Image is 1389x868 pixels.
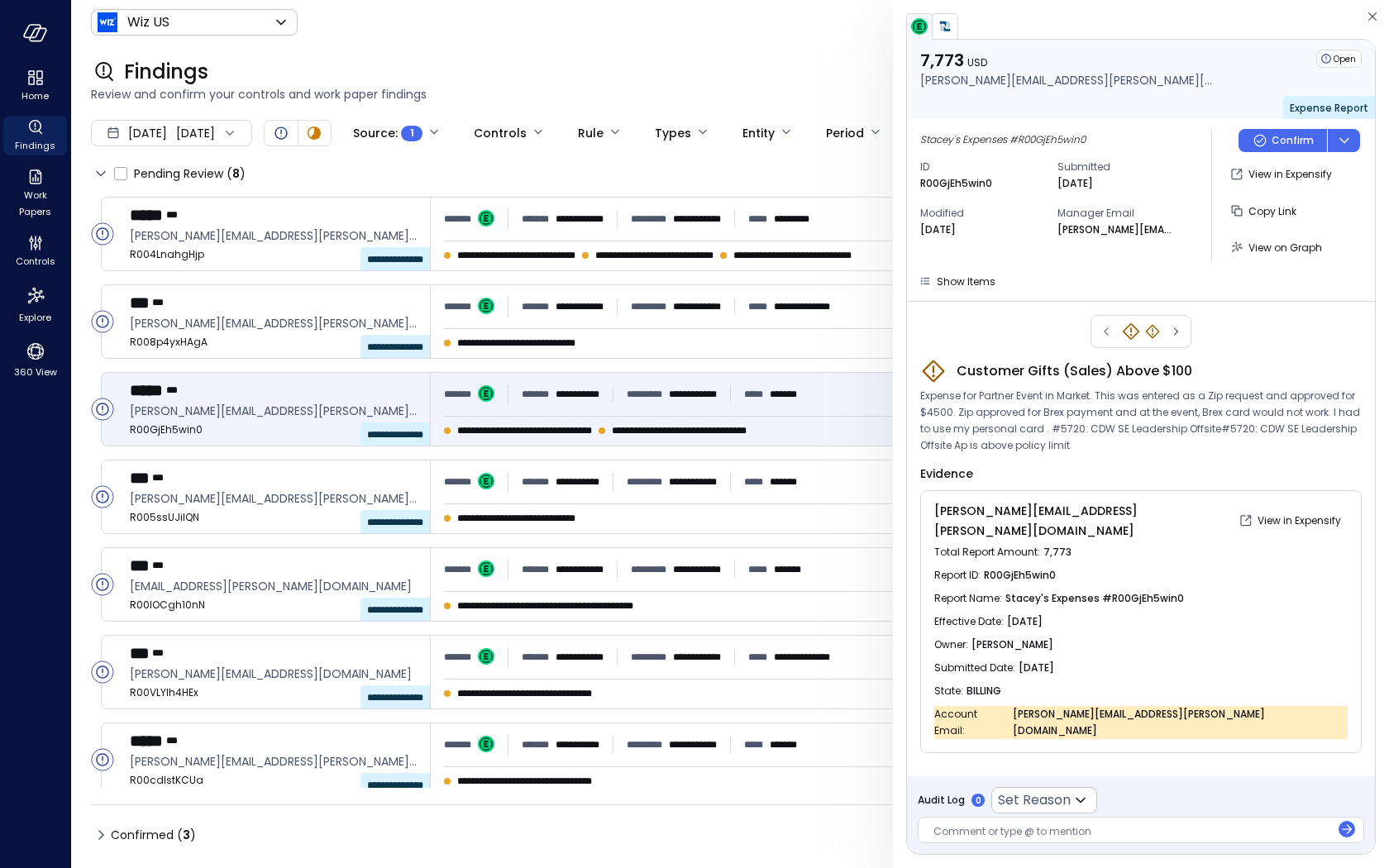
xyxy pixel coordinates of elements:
p: Wiz US [127,12,169,32]
div: Entity [742,119,775,147]
span: R008p4yxHAgA [130,334,417,351]
span: R00IOCgh10nN [130,597,417,613]
span: Work Papers [10,187,60,220]
span: jeremiah.sullivan@wiz.io [130,314,417,332]
div: Open [91,573,114,596]
span: 3 [183,827,190,843]
span: [PERSON_NAME] [971,637,1053,653]
span: State : [934,683,967,699]
button: Show Items [912,271,1002,291]
span: [PERSON_NAME][EMAIL_ADDRESS][PERSON_NAME][DOMAIN_NAME] [934,503,1138,539]
span: [DATE] [1019,660,1054,676]
button: Copy Link [1225,197,1303,225]
span: Findings [124,59,208,85]
div: Open [271,123,291,143]
span: Customer Gifts (Sales) Above $100 [957,361,1192,381]
span: Modified [920,205,1044,222]
span: kristina.ezell@wiz.io [130,752,417,770]
span: Effective Date : [934,613,1007,630]
span: Findings [15,137,55,154]
div: Open [91,222,114,246]
span: Expense Report [1290,101,1368,115]
div: Customer Gifts (Sales) Above $100 [1144,323,1161,340]
span: Owner : [934,637,971,653]
span: Total Report Amount : [934,544,1043,560]
div: Button group with a nested menu [1239,129,1360,152]
div: Findings [3,116,67,155]
span: R00cdlstKCUa [130,772,417,789]
p: Set Reason [998,790,1071,810]
span: Manager Email [1057,205,1181,222]
button: View in Expensify [1234,507,1348,535]
div: Work Papers [3,165,67,222]
p: View in Expensify [1248,166,1332,183]
button: View on Graph [1225,233,1329,261]
span: chase.knechtel@wiz.io [130,577,417,595]
div: Customer Gifts (Sales) Above $100 [1121,322,1141,341]
div: Types [655,119,691,147]
div: ( ) [227,165,246,183]
div: Explore [3,281,67,327]
span: Home [21,88,49,104]
span: Confirmed [111,822,196,848]
p: [DATE] [1057,175,1093,192]
span: Evidence [920,465,973,482]
div: Open [91,398,114,421]
p: [DATE] [920,222,956,238]
span: Submitted [1057,159,1181,175]
span: Report Name : [934,590,1005,607]
span: Copy Link [1248,204,1296,218]
span: R004LnahgHjp [130,246,417,263]
span: jeremiah.sullivan@wiz.io [130,489,417,508]
p: [PERSON_NAME][EMAIL_ADDRESS][PERSON_NAME][DOMAIN_NAME] [920,71,1218,89]
span: lena.lyk@wiz.io [130,665,417,683]
p: View in Expensify [1258,513,1341,529]
span: BILLING [967,683,1001,699]
span: Controls [16,253,55,269]
span: [DATE] [128,124,167,142]
img: expensify [911,18,928,35]
span: Review and confirm your controls and work paper findings [91,85,1369,103]
span: R00GjEh5win0 [984,567,1056,584]
span: Stacey's Expenses #R00GjEh5win0 [1005,590,1184,607]
div: In Progress [304,123,324,143]
span: Audit Log [918,792,965,808]
div: Open [91,661,114,684]
p: 7,773 [920,50,1218,71]
div: Open [91,485,114,508]
p: Confirm [1272,132,1314,149]
button: View in Expensify [1225,160,1339,188]
div: Open [91,310,114,333]
span: Pending Review [134,160,246,187]
p: 0 [976,794,981,807]
span: 8 [232,165,240,182]
p: R00GjEh5win0 [920,175,992,192]
span: Account Email : [934,706,1013,739]
button: dropdown-icon-button [1327,129,1360,152]
span: richard.taylor@wiz.io [130,227,417,245]
span: 7,773 [1043,544,1072,560]
span: Show Items [937,274,995,289]
p: [PERSON_NAME][EMAIL_ADDRESS][PERSON_NAME][DOMAIN_NAME] [1057,222,1173,238]
span: ID [920,159,1044,175]
span: R00GjEh5win0 [130,422,417,438]
span: R00VLYlh4HEx [130,684,417,701]
div: Rule [578,119,604,147]
span: Explore [19,309,51,326]
div: 360 View [3,337,67,382]
div: Period [826,119,864,147]
div: Source : [353,119,422,147]
div: Controls [474,119,527,147]
span: 360 View [14,364,57,380]
div: Home [3,66,67,106]
span: Report ID : [934,567,984,584]
div: Open [91,748,114,771]
span: stacey.hersh@wiz.io [130,402,417,420]
span: View on Graph [1248,241,1322,255]
div: Open [1316,50,1362,68]
span: Expense for Partner Event in Market. This was entered as a Zip request and approved for $4500. Zi... [920,388,1362,454]
button: Confirm [1239,129,1327,152]
div: Controls [3,231,67,271]
span: Submitted Date : [934,660,1019,676]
